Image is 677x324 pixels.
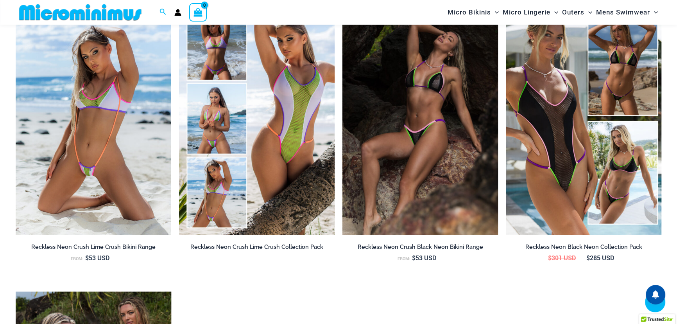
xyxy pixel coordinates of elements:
bdi: 285 USD [586,254,614,262]
span: From: [71,256,83,261]
a: Reckless Neon Crush Lime Crush Collection PackReckless Neon Crush Lime Crush 879 One Piece 04Reck... [179,2,335,235]
span: $ [586,254,590,262]
a: Mens SwimwearMenu ToggleMenu Toggle [594,2,660,22]
img: Reckless Neon Crush Lime Crush 349 Crop Top 4561 Sling 05 [16,2,171,235]
span: Mens Swimwear [596,2,650,22]
a: Micro BikinisMenu ToggleMenu Toggle [446,2,501,22]
nav: Site Navigation [444,1,661,23]
bdi: 53 USD [85,254,109,262]
img: Collection Pack [506,2,661,235]
a: Reckless Neon Crush Lime Crush Bikini Range [16,243,171,254]
a: View Shopping Cart, empty [189,3,207,21]
span: Outers [562,2,584,22]
span: Menu Toggle [491,2,499,22]
a: Reckless Neon Crush Black Neon Bikini Range [342,243,498,254]
span: Menu Toggle [550,2,558,22]
img: Reckless Neon Crush Lime Crush Collection Pack [179,2,335,235]
img: Reckless Neon Crush Black Neon 306 Tri Top 296 Cheeky 04 [342,2,498,235]
h2: Reckless Neon Crush Lime Crush Collection Pack [179,243,335,251]
span: $ [412,254,416,262]
h2: Reckless Neon Crush Black Neon Bikini Range [342,243,498,251]
a: Collection PackTop BTop B [506,2,661,235]
a: Account icon link [174,9,181,16]
a: Micro LingerieMenu ToggleMenu Toggle [501,2,560,22]
span: $ [85,254,89,262]
span: From: [398,256,410,261]
h2: Reckless Neon Black Neon Collection Pack [506,243,661,251]
a: OutersMenu ToggleMenu Toggle [560,2,594,22]
img: MM SHOP LOGO FLAT [16,4,145,21]
span: $ [548,254,552,262]
span: Menu Toggle [650,2,658,22]
a: Reckless Neon Crush Black Neon 306 Tri Top 296 Cheeky 04Reckless Neon Crush Black Neon 349 Crop T... [342,2,498,235]
span: Micro Bikinis [448,2,491,22]
span: Micro Lingerie [503,2,550,22]
a: Reckless Neon Crush Lime Crush 349 Crop Top 4561 Sling 05Reckless Neon Crush Lime Crush 349 Crop ... [16,2,171,235]
bdi: 301 USD [548,254,576,262]
h2: Reckless Neon Crush Lime Crush Bikini Range [16,243,171,251]
span: Menu Toggle [584,2,592,22]
a: Reckless Neon Black Neon Collection Pack [506,243,661,254]
a: Search icon link [159,7,167,17]
bdi: 53 USD [412,254,436,262]
a: Reckless Neon Crush Lime Crush Collection Pack [179,243,335,254]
